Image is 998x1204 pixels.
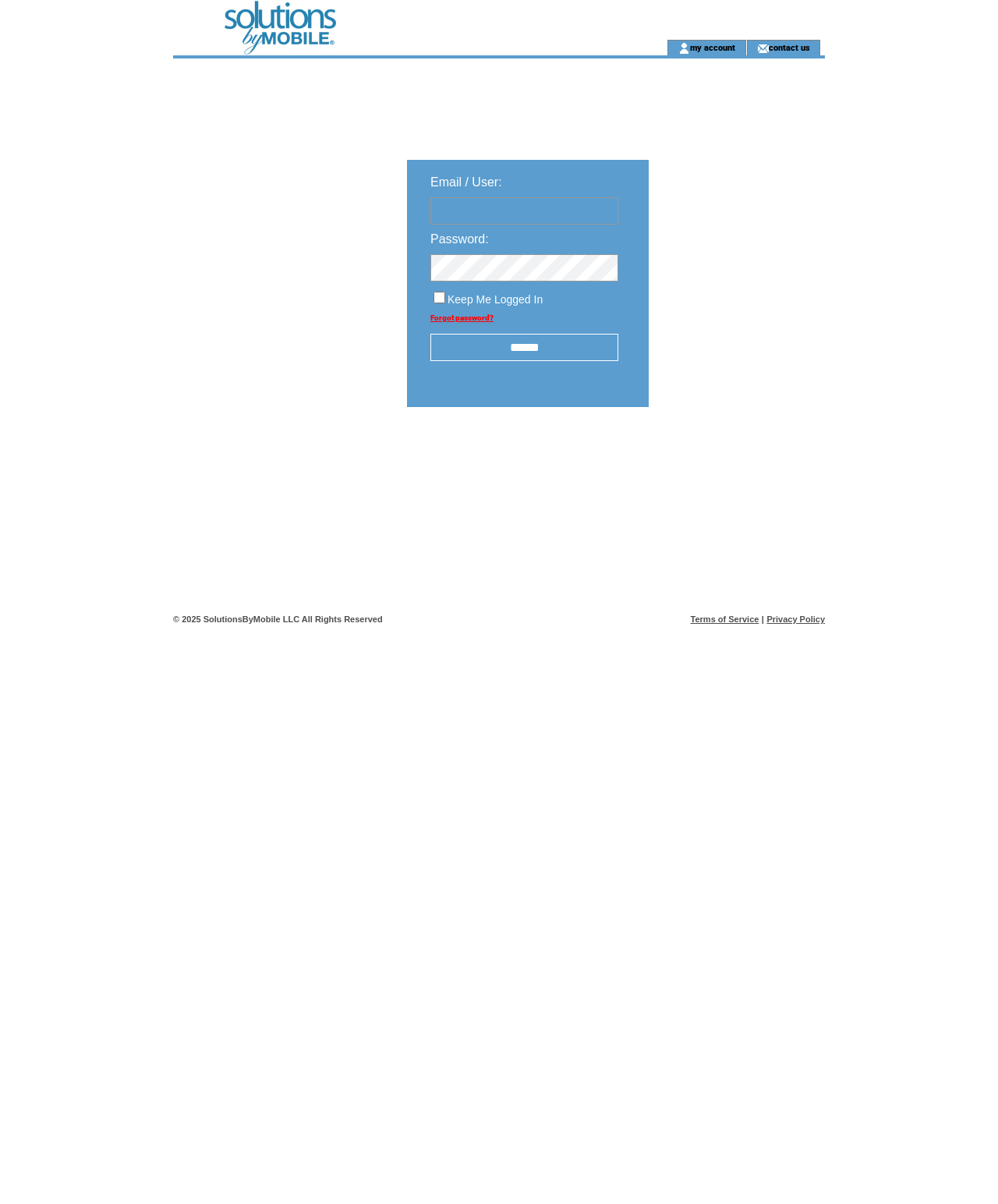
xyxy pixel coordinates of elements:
[762,614,764,624] span: |
[430,175,502,189] span: Email / User:
[430,232,489,246] span: Password:
[694,446,772,466] img: transparent.png;jsessionid=63551721E001F33E86728782EF48093D
[690,42,735,52] a: my account
[678,42,690,55] img: account_icon.gif;jsessionid=63551721E001F33E86728782EF48093D
[173,614,383,624] span: © 2025 SolutionsByMobile LLC All Rights Reserved
[691,614,759,624] a: Terms of Service
[757,42,769,55] img: contact_us_icon.gif;jsessionid=63551721E001F33E86728782EF48093D
[430,313,494,322] a: Forgot password?
[766,614,825,624] a: Privacy Policy
[448,293,543,306] span: Keep Me Logged In
[769,42,810,52] a: contact us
